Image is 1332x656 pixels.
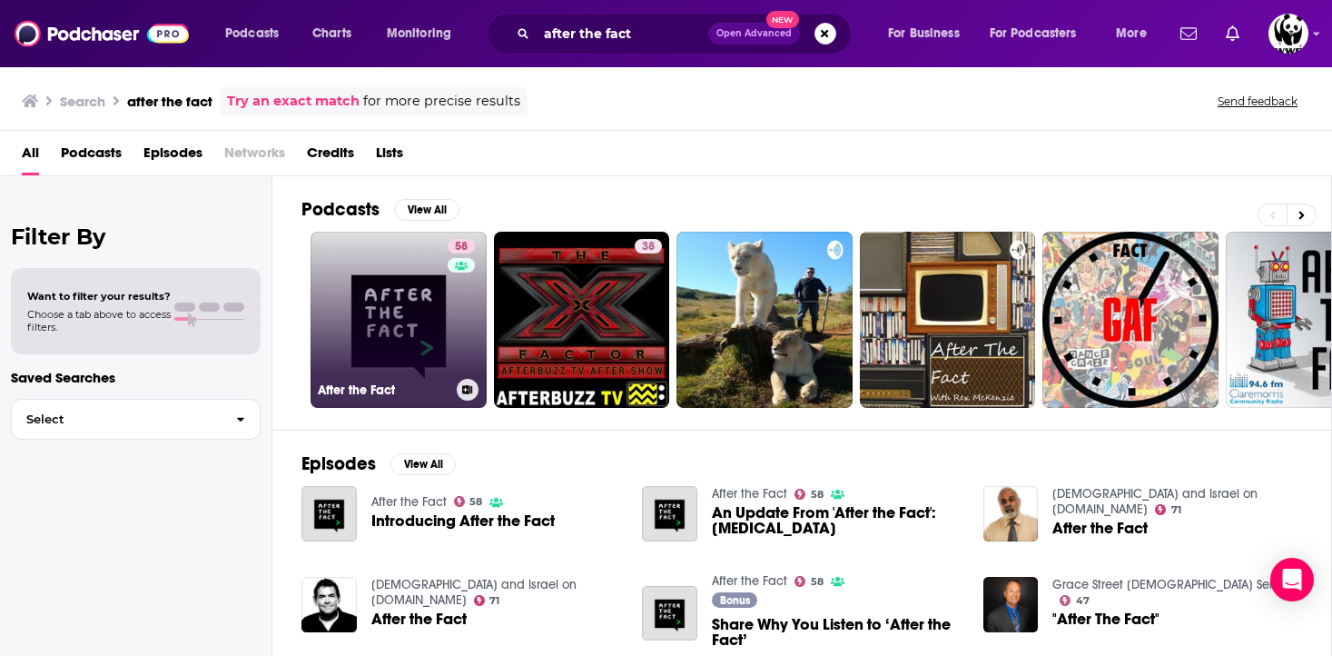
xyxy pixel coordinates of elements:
[454,496,483,507] a: 58
[635,239,662,253] a: 38
[712,617,962,648] a: Share Why You Listen to ‘After the Fact’
[371,513,555,529] a: Introducing After the Fact
[227,91,360,112] a: Try an exact match
[301,452,456,475] a: EpisodesView All
[11,369,261,386] p: Saved Searches
[1219,18,1247,49] a: Show notifications dropdown
[494,232,670,408] a: 38
[1076,597,1090,605] span: 47
[888,21,960,46] span: For Business
[224,138,285,175] span: Networks
[712,486,787,502] a: After the Fact
[1052,486,1258,517] a: Holy Scriptures and Israel on Oneplace.com
[11,224,261,250] h2: Filter By
[11,399,261,440] button: Select
[61,138,122,175] a: Podcasts
[15,16,189,51] img: Podchaser - Follow, Share and Rate Podcasts
[143,138,202,175] a: Episodes
[978,19,1103,48] button: open menu
[642,586,697,641] img: Share Why You Listen to ‘After the Fact’
[708,23,800,45] button: Open AdvancedNew
[301,452,376,475] h2: Episodes
[374,19,475,48] button: open menu
[1103,19,1169,48] button: open menu
[1052,577,1296,592] a: Grace Street Church Service
[983,486,1039,542] img: After the Fact
[22,138,39,175] span: All
[1212,94,1303,109] button: Send feedback
[469,498,482,506] span: 58
[811,491,824,499] span: 58
[301,577,357,632] img: After the Fact
[766,11,799,28] span: New
[1270,558,1314,601] div: Open Intercom Messenger
[448,239,475,253] a: 58
[387,21,451,46] span: Monitoring
[712,573,787,589] a: After the Fact
[1155,504,1181,515] a: 71
[212,19,302,48] button: open menu
[712,505,962,536] span: An Update From 'After the Fact': [MEDICAL_DATA]
[1052,611,1159,627] a: "After The Fact"
[642,486,697,542] img: An Update From 'After the Fact': Coronavirus
[394,199,459,221] button: View All
[642,238,655,256] span: 38
[455,238,468,256] span: 58
[990,21,1077,46] span: For Podcasters
[318,383,449,398] h3: After the Fact
[811,578,824,586] span: 58
[307,138,354,175] a: Credits
[363,91,520,112] span: for more precise results
[794,576,824,587] a: 58
[301,198,459,221] a: PodcastsView All
[301,19,362,48] a: Charts
[225,21,279,46] span: Podcasts
[875,19,982,48] button: open menu
[983,577,1039,632] img: "After The Fact"
[1268,14,1308,54] img: User Profile
[390,453,456,475] button: View All
[1268,14,1308,54] span: Logged in as MXA_Team
[712,505,962,536] a: An Update From 'After the Fact': Coronavirus
[376,138,403,175] a: Lists
[27,290,171,303] span: Want to filter your results?
[1171,506,1181,514] span: 71
[1052,521,1148,536] a: After the Fact
[12,413,222,425] span: Select
[1268,14,1308,54] button: Show profile menu
[371,494,447,510] a: After the Fact
[474,595,500,606] a: 71
[60,93,105,110] h3: Search
[794,489,824,500] a: 58
[301,198,380,221] h2: Podcasts
[504,13,869,55] div: Search podcasts, credits, & more...
[1116,21,1147,46] span: More
[371,611,467,627] a: After the Fact
[1060,595,1090,606] a: 47
[371,577,577,608] a: Holy Scriptures and Israel on Oneplace.com
[311,232,487,408] a: 58After the Fact
[720,595,750,606] span: Bonus
[716,29,792,38] span: Open Advanced
[1173,18,1204,49] a: Show notifications dropdown
[537,19,708,48] input: Search podcasts, credits, & more...
[489,597,499,605] span: 71
[27,308,171,333] span: Choose a tab above to access filters.
[301,486,357,542] img: Introducing After the Fact
[312,21,351,46] span: Charts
